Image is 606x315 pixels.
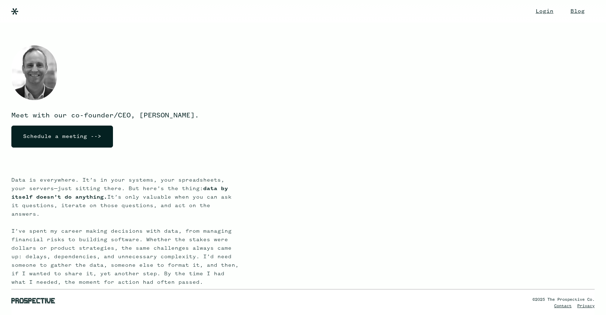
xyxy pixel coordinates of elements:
div: Schedule a meeting --> [17,126,107,147]
a: Privacy [577,304,595,308]
strong: data by itself doesn’t do anything. [11,186,228,200]
div: ©2025 The Prospective Co. [532,297,595,303]
a: Schedule a meeting --> [11,126,113,148]
a: Contact [554,304,572,308]
p: Meet with our co-founder/CEO, [PERSON_NAME]. [11,111,239,120]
